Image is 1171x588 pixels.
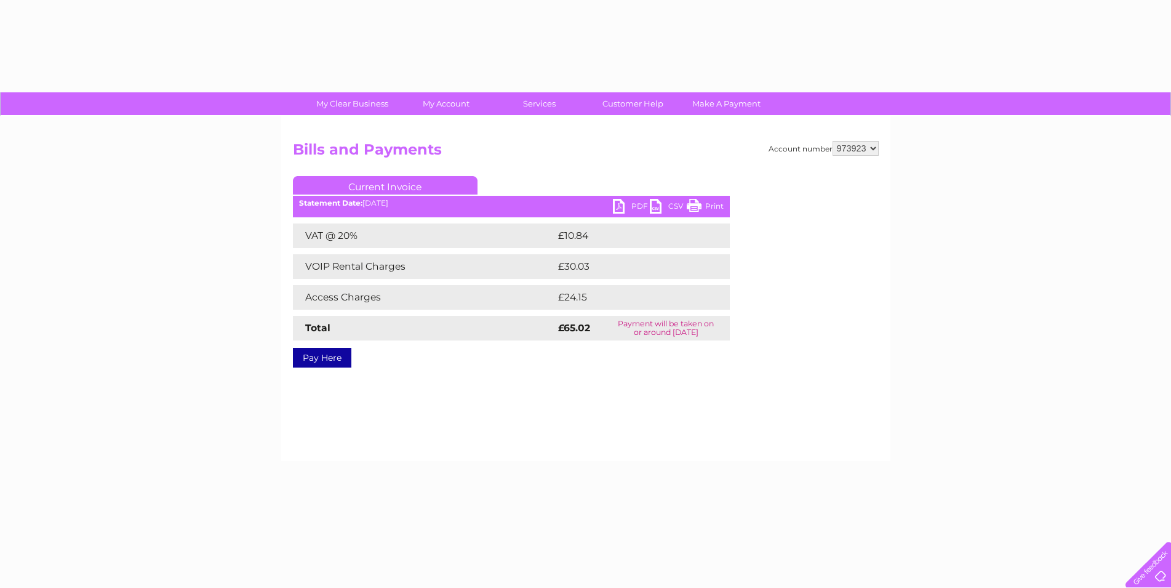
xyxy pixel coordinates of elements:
[293,348,351,368] a: Pay Here
[293,199,730,207] div: [DATE]
[489,92,590,115] a: Services
[602,316,730,340] td: Payment will be taken on or around [DATE]
[293,176,478,195] a: Current Invoice
[293,141,879,164] h2: Bills and Payments
[299,198,362,207] b: Statement Date:
[302,92,403,115] a: My Clear Business
[769,141,879,156] div: Account number
[293,224,555,248] td: VAT @ 20%
[555,224,705,248] td: £10.84
[558,322,590,334] strong: £65.02
[687,199,724,217] a: Print
[650,199,687,217] a: CSV
[582,92,684,115] a: Customer Help
[293,254,555,279] td: VOIP Rental Charges
[676,92,777,115] a: Make A Payment
[305,322,330,334] strong: Total
[395,92,497,115] a: My Account
[293,285,555,310] td: Access Charges
[555,285,704,310] td: £24.15
[613,199,650,217] a: PDF
[555,254,705,279] td: £30.03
